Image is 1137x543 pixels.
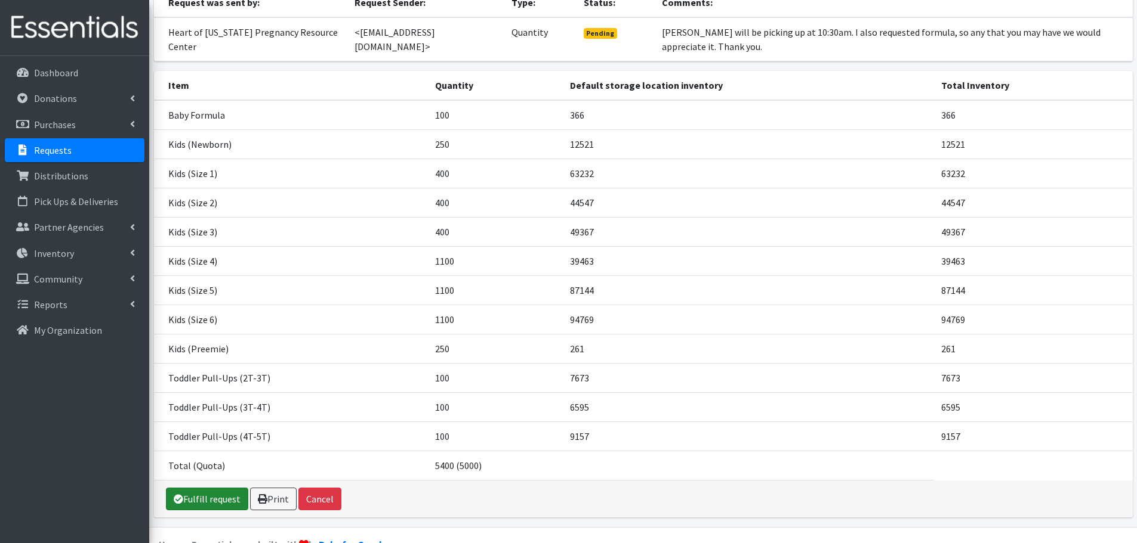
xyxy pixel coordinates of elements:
[934,246,1133,275] td: 39463
[34,247,74,259] p: Inventory
[655,17,1133,61] td: [PERSON_NAME] will be picking up at 10:30am. I also requested formula, so any that you may have w...
[428,100,563,130] td: 100
[154,392,428,421] td: Toddler Pull-Ups (3T-4T)
[934,159,1133,188] td: 63232
[154,71,428,100] th: Item
[154,159,428,188] td: Kids (Size 1)
[34,273,82,285] p: Community
[934,392,1133,421] td: 6595
[563,217,933,246] td: 49367
[154,129,428,159] td: Kids (Newborn)
[5,190,144,213] a: Pick Ups & Deliveries
[934,421,1133,451] td: 9157
[5,113,144,136] a: Purchases
[34,170,88,182] p: Distributions
[428,363,563,392] td: 100
[584,28,618,39] span: Pending
[428,334,563,363] td: 250
[563,305,933,334] td: 94769
[34,67,78,79] p: Dashboard
[34,144,72,156] p: Requests
[5,318,144,342] a: My Organization
[428,129,563,159] td: 250
[250,488,297,510] a: Print
[428,71,563,100] th: Quantity
[934,334,1133,363] td: 261
[154,334,428,363] td: Kids (Preemie)
[563,363,933,392] td: 7673
[934,363,1133,392] td: 7673
[5,61,144,85] a: Dashboard
[154,217,428,246] td: Kids (Size 3)
[428,246,563,275] td: 1100
[166,488,248,510] a: Fulfill request
[563,392,933,421] td: 6595
[563,129,933,159] td: 12521
[428,421,563,451] td: 100
[5,293,144,317] a: Reports
[154,305,428,334] td: Kids (Size 6)
[428,159,563,188] td: 400
[934,275,1133,305] td: 87144
[428,392,563,421] td: 100
[34,196,118,207] p: Pick Ups & Deliveries
[5,8,144,48] img: HumanEssentials
[934,71,1133,100] th: Total Inventory
[934,188,1133,217] td: 44547
[347,17,504,61] td: <[EMAIL_ADDRESS][DOMAIN_NAME]>
[563,100,933,130] td: 366
[428,451,563,480] td: 5400 (5000)
[428,275,563,305] td: 1100
[34,119,76,131] p: Purchases
[563,275,933,305] td: 87144
[154,17,348,61] td: Heart of [US_STATE] Pregnancy Resource Center
[154,188,428,217] td: Kids (Size 2)
[34,92,77,104] p: Donations
[934,217,1133,246] td: 49367
[563,71,933,100] th: Default storage location inventory
[934,129,1133,159] td: 12521
[934,100,1133,130] td: 366
[563,421,933,451] td: 9157
[298,488,341,510] button: Cancel
[428,188,563,217] td: 400
[934,305,1133,334] td: 94769
[5,241,144,265] a: Inventory
[504,17,576,61] td: Quantity
[563,334,933,363] td: 261
[154,421,428,451] td: Toddler Pull-Ups (4T-5T)
[154,246,428,275] td: Kids (Size 4)
[34,324,102,336] p: My Organization
[154,275,428,305] td: Kids (Size 5)
[428,305,563,334] td: 1100
[563,188,933,217] td: 44547
[5,86,144,110] a: Donations
[5,164,144,188] a: Distributions
[154,363,428,392] td: Toddler Pull-Ups (2T-3T)
[428,217,563,246] td: 400
[154,100,428,130] td: Baby Formula
[34,221,104,233] p: Partner Agencies
[563,159,933,188] td: 63232
[154,451,428,480] td: Total (Quota)
[5,267,144,291] a: Community
[34,299,67,311] p: Reports
[563,246,933,275] td: 39463
[5,138,144,162] a: Requests
[5,215,144,239] a: Partner Agencies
